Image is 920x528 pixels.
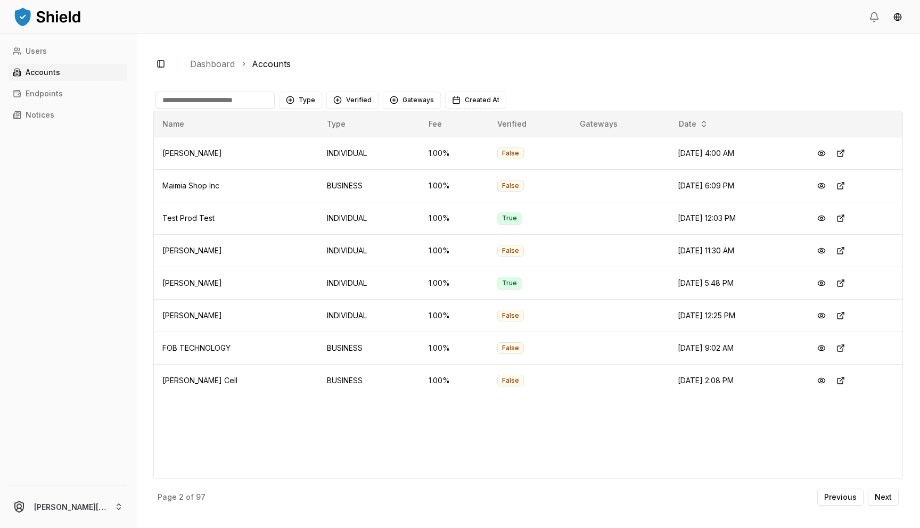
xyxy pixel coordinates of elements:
[678,181,734,190] span: [DATE] 6:09 PM
[429,343,450,352] span: 1.00 %
[678,213,736,222] span: [DATE] 12:03 PM
[318,234,420,267] td: INDIVIDUAL
[429,311,450,320] span: 1.00 %
[383,92,441,109] button: Gateways
[9,85,127,102] a: Endpoints
[162,278,222,287] span: [PERSON_NAME]
[678,376,734,385] span: [DATE] 2:08 PM
[429,246,450,255] span: 1.00 %
[26,47,47,55] p: Users
[678,278,734,287] span: [DATE] 5:48 PM
[868,489,899,506] button: Next
[318,202,420,234] td: INDIVIDUAL
[678,311,735,320] span: [DATE] 12:25 PM
[190,57,235,70] a: Dashboard
[318,267,420,299] td: INDIVIDUAL
[154,111,318,137] th: Name
[318,111,420,137] th: Type
[678,246,734,255] span: [DATE] 11:30 AM
[158,493,177,501] p: Page
[318,299,420,332] td: INDIVIDUAL
[420,111,489,137] th: Fee
[26,111,54,119] p: Notices
[678,343,734,352] span: [DATE] 9:02 AM
[4,490,132,524] button: [PERSON_NAME][EMAIL_ADDRESS][DOMAIN_NAME]
[162,148,222,158] span: [PERSON_NAME]
[196,493,206,501] p: 97
[875,493,892,501] p: Next
[429,376,450,385] span: 1.00 %
[326,92,379,109] button: Verified
[318,332,420,364] td: BUSINESS
[252,57,291,70] a: Accounts
[9,43,127,60] a: Users
[318,364,420,397] td: BUSINESS
[817,489,864,506] button: Previous
[318,169,420,202] td: BUSINESS
[445,92,506,109] button: Created At
[186,493,194,501] p: of
[162,376,237,385] span: [PERSON_NAME] Cell
[318,137,420,169] td: INDIVIDUAL
[9,64,127,81] a: Accounts
[675,115,712,133] button: Date
[162,213,215,222] span: Test Prod Test
[26,69,60,76] p: Accounts
[824,493,857,501] p: Previous
[9,106,127,123] a: Notices
[571,111,669,137] th: Gateways
[26,90,63,97] p: Endpoints
[429,181,450,190] span: 1.00 %
[429,213,450,222] span: 1.00 %
[162,246,222,255] span: [PERSON_NAME]
[162,181,219,190] span: Maimia Shop Inc
[465,96,499,104] span: Created At
[489,111,571,137] th: Verified
[190,57,894,70] nav: breadcrumb
[34,501,106,513] p: [PERSON_NAME][EMAIL_ADDRESS][DOMAIN_NAME]
[162,311,222,320] span: [PERSON_NAME]
[162,343,231,352] span: FOB TECHNOLOGY
[678,148,734,158] span: [DATE] 4:00 AM
[429,278,450,287] span: 1.00 %
[279,92,322,109] button: Type
[179,493,184,501] p: 2
[13,6,82,27] img: ShieldPay Logo
[429,148,450,158] span: 1.00 %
